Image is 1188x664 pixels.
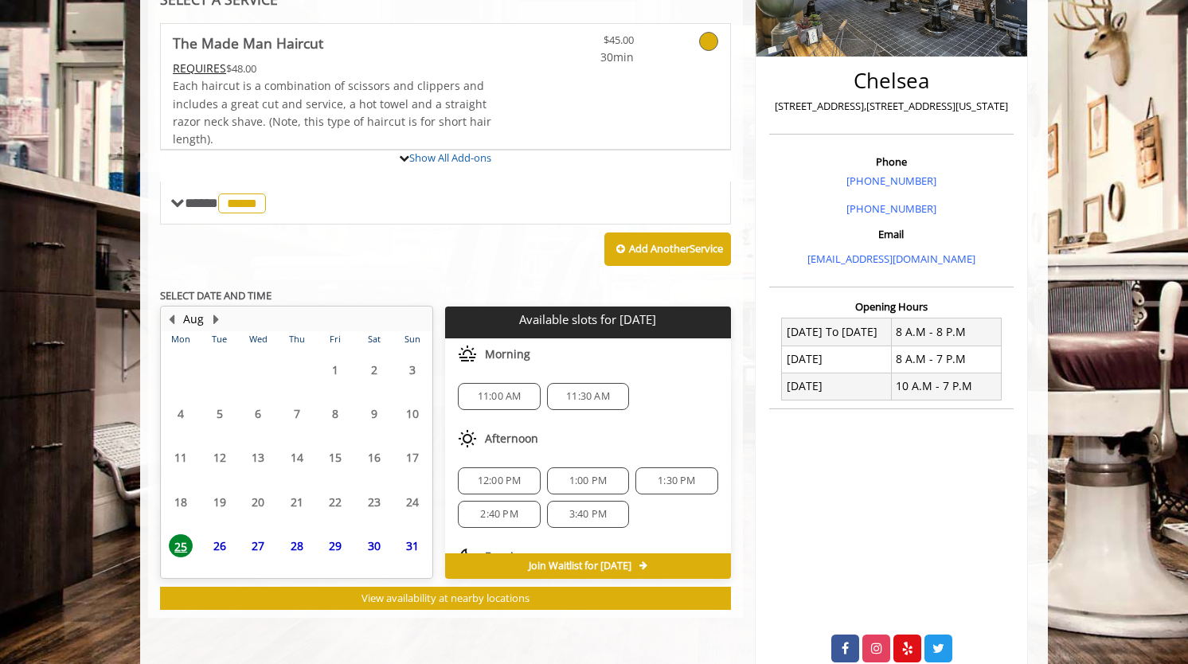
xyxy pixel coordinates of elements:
span: 31 [401,534,424,557]
span: Join Waitlist for [DATE] [529,560,631,572]
td: Select day25 [162,524,200,568]
button: Aug [183,311,204,328]
div: 3:40 PM [547,501,629,528]
th: Sat [354,331,393,347]
span: 2:40 PM [480,508,518,521]
button: View availability at nearby locations [160,587,731,610]
p: [STREET_ADDRESS],[STREET_ADDRESS][US_STATE] [773,98,1010,115]
span: Morning [485,348,530,361]
span: 29 [323,534,347,557]
h2: Chelsea [773,69,1010,92]
a: [PHONE_NUMBER] [846,201,936,216]
b: Add Another Service [629,241,723,256]
td: Select day29 [316,524,354,568]
span: 30 [362,534,386,557]
div: $48.00 [173,60,493,77]
td: 8 A.M - 7 P.M [891,346,1001,373]
th: Sun [393,331,432,347]
span: 26 [208,534,232,557]
img: evening slots [458,547,477,566]
span: 1:00 PM [569,475,607,487]
a: Show All Add-ons [409,150,491,165]
th: Fri [316,331,354,347]
img: morning slots [458,345,477,364]
td: Select day28 [277,524,315,568]
td: [DATE] To [DATE] [782,318,892,346]
p: Available slots for [DATE] [451,313,724,326]
div: 2:40 PM [458,501,540,528]
a: $45.00 [540,24,634,66]
div: The Made Man Haircut Add-onS [160,149,731,150]
td: 8 A.M - 8 P.M [891,318,1001,346]
button: Add AnotherService [604,232,731,266]
td: Select day31 [393,524,432,568]
span: 25 [169,534,193,557]
b: The Made Man Haircut [173,32,323,54]
td: Select day30 [354,524,393,568]
td: 10 A.M - 7 P.M [891,373,1001,400]
div: 11:30 AM [547,383,629,410]
div: 1:30 PM [635,467,717,494]
th: Thu [277,331,315,347]
div: 11:00 AM [458,383,540,410]
td: Select day26 [200,524,238,568]
span: 1:30 PM [658,475,695,487]
h3: Opening Hours [769,301,1014,312]
td: [DATE] [782,346,892,373]
th: Wed [239,331,277,347]
td: [DATE] [782,373,892,400]
span: 30min [540,49,634,66]
button: Next Month [209,311,222,328]
span: This service needs some Advance to be paid before we block your appointment [173,61,226,76]
b: SELECT DATE AND TIME [160,288,272,303]
div: 1:00 PM [547,467,629,494]
h3: Email [773,228,1010,240]
h3: Phone [773,156,1010,167]
span: Evening [485,550,527,563]
a: [EMAIL_ADDRESS][DOMAIN_NAME] [807,252,975,266]
span: Afternoon [485,432,538,445]
div: 12:00 PM [458,467,540,494]
span: 11:00 AM [478,390,522,403]
span: Each haircut is a combination of scissors and clippers and includes a great cut and service, a ho... [173,78,491,146]
span: 11:30 AM [566,390,610,403]
span: 3:40 PM [569,508,607,521]
button: Previous Month [165,311,178,328]
span: 27 [246,534,270,557]
span: View availability at nearby locations [361,591,530,605]
span: 12:00 PM [478,475,522,487]
th: Mon [162,331,200,347]
th: Tue [200,331,238,347]
td: Select day27 [239,524,277,568]
a: [PHONE_NUMBER] [846,174,936,188]
span: 28 [285,534,309,557]
img: afternoon slots [458,429,477,448]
